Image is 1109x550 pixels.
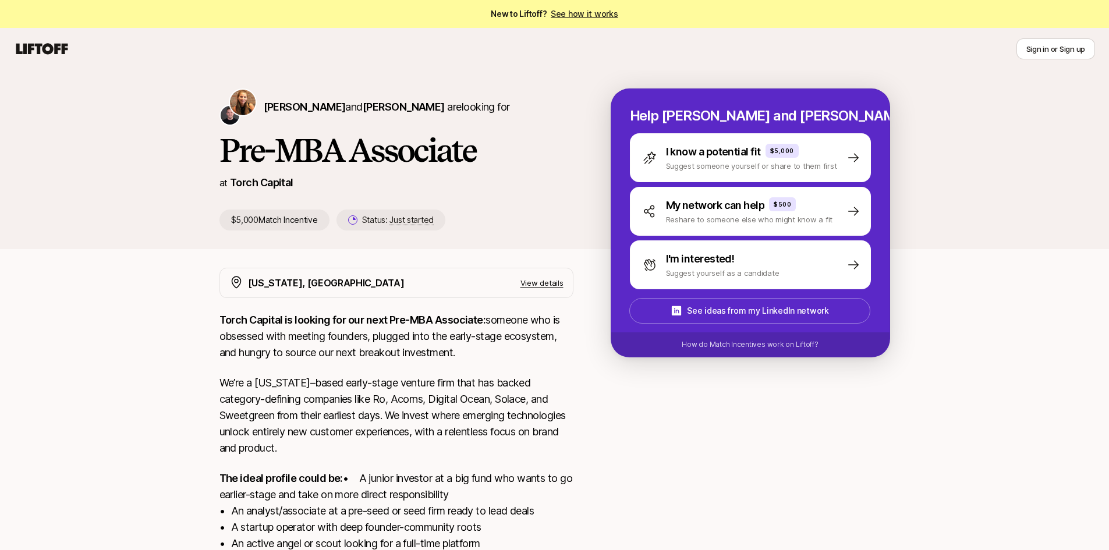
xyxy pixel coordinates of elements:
h1: Pre-MBA Associate [219,133,573,168]
strong: The ideal profile could be: [219,472,343,484]
p: $5,000 Match Incentive [219,210,329,230]
img: Katie Reiner [230,90,256,115]
button: See ideas from my LinkedIn network [629,298,870,324]
p: I'm interested! [666,251,735,267]
button: Sign in or Sign up [1016,38,1095,59]
span: New to Liftoff? [491,7,618,21]
p: See ideas from my LinkedIn network [687,304,828,318]
span: Just started [389,215,434,225]
p: Status: [362,213,434,227]
a: Torch Capital [230,176,293,189]
span: [PERSON_NAME] [264,101,346,113]
p: I know a potential fit [666,144,761,160]
p: at [219,175,228,190]
p: My network can help [666,197,765,214]
p: View details [520,277,564,289]
img: Christopher Harper [221,106,239,125]
p: Reshare to someone else who might know a fit [666,214,833,225]
span: [PERSON_NAME] [363,101,445,113]
p: $5,000 [770,146,794,155]
p: Suggest someone yourself or share to them first [666,160,837,172]
p: Suggest yourself as a candidate [666,267,780,279]
p: are looking for [264,99,510,115]
a: See how it works [551,9,618,19]
p: $500 [774,200,791,209]
p: How do Match Incentives work on Liftoff? [682,339,818,350]
p: someone who is obsessed with meeting founders, plugged into the early-stage ecosystem, and hungry... [219,312,573,361]
p: [US_STATE], [GEOGRAPHIC_DATA] [248,275,405,290]
span: and [345,101,444,113]
strong: Torch Capital is looking for our next Pre-MBA Associate: [219,314,486,326]
p: Help [PERSON_NAME] and [PERSON_NAME] hire [630,108,871,124]
p: We’re a [US_STATE]–based early-stage venture firm that has backed category-defining companies lik... [219,375,573,456]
